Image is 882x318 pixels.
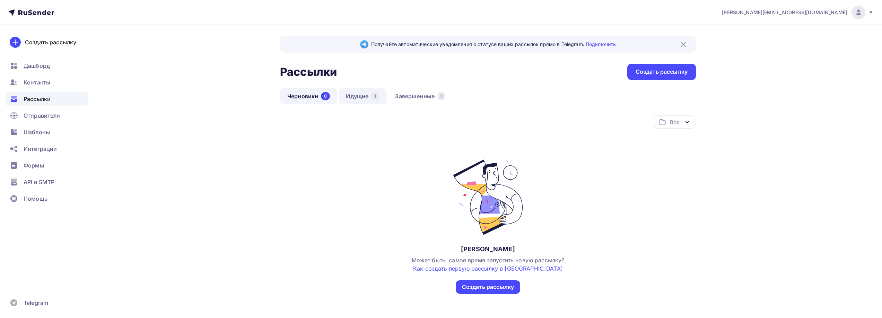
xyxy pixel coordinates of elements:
[722,9,847,16] span: [PERSON_NAME][EMAIL_ADDRESS][DOMAIN_NAME]
[461,245,515,253] div: [PERSON_NAME]
[670,118,679,126] div: Все
[24,299,48,307] span: Telegram
[24,178,54,186] span: API и SMTP
[6,158,88,172] a: Формы
[6,59,88,73] a: Дашборд
[371,92,379,100] div: 1
[388,88,453,104] a: Завершенные1
[24,145,57,153] span: Интеграции
[371,41,616,48] span: Получайте автоматические уведомления о статусе ваших рассылок прямо в Telegram.
[412,257,565,272] span: Может быть, самое время запустить новую рассылку?
[6,75,88,89] a: Контакты
[462,283,514,291] div: Создать рассылку
[654,115,696,129] button: Все
[6,125,88,139] a: Шаблоны
[280,88,337,104] a: Черновики0
[321,92,330,100] div: 0
[586,41,616,47] a: Подключить
[24,78,50,87] span: Контакты
[360,40,368,48] img: Telegram
[24,161,44,170] span: Формы
[636,68,688,76] div: Создать рассылку
[24,111,60,120] span: Отправители
[722,6,874,19] a: [PERSON_NAME][EMAIL_ADDRESS][DOMAIN_NAME]
[24,194,47,203] span: Помощь
[413,265,563,272] a: Как создать первую рассылку в [GEOGRAPHIC_DATA]
[25,38,76,46] div: Создать рассылку
[280,65,337,79] h2: Рассылки
[24,128,50,136] span: Шаблоны
[6,92,88,106] a: Рассылки
[339,88,386,104] a: Идущие1
[24,95,51,103] span: Рассылки
[24,62,50,70] span: Дашборд
[437,92,445,100] div: 1
[6,109,88,122] a: Отправители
